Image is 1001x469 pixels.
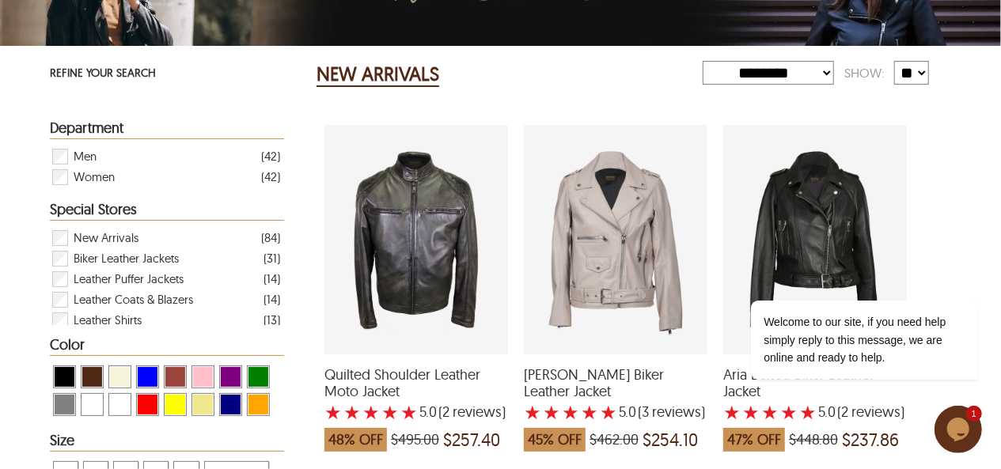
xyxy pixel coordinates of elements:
div: ( 13 ) [264,310,280,330]
span: Men [74,146,97,167]
label: 3 rating [562,404,579,420]
div: Heading Filter New Arrivals by Color [50,337,284,356]
div: View Yellow New Arrivals [164,393,187,416]
div: New Arrivals 85 Results Found [317,59,684,90]
div: View Khaki New Arrivals [191,393,214,416]
iframe: chat widget [700,157,985,398]
h2: NEW ARRIVALS [317,62,439,87]
label: 3 rating [362,404,380,420]
span: ) [837,404,904,420]
span: New Arrivals [74,228,138,248]
span: $462.00 [590,432,639,448]
div: Show: [834,59,894,87]
span: Quilted Shoulder Leather Moto Jacket [324,366,508,400]
div: Heading Filter New Arrivals by Size [50,433,284,452]
div: Filter Leather Puffer Jackets New Arrivals [51,269,280,289]
span: Women [74,167,115,187]
div: View Beige New Arrivals [108,365,131,388]
div: View Cognac New Arrivals [164,365,187,388]
span: reviews [449,404,502,420]
div: View White New Arrivals [81,393,104,416]
div: ( 14 ) [264,269,280,289]
span: (2 [438,404,449,420]
label: 2 rating [343,404,361,420]
div: ( 14 ) [264,289,280,309]
iframe: chat widget [935,406,985,453]
span: $495.00 [391,432,439,448]
div: View Brown ( Brand Color ) New Arrivals [81,365,104,388]
div: View Orange New Arrivals [247,393,270,416]
div: Filter Leather Coats & Blazers New Arrivals [51,289,280,310]
div: View Black New Arrivals [53,365,76,388]
span: $257.40 [443,432,500,448]
span: ) [438,404,506,420]
label: 5.0 [419,404,437,420]
label: 3 rating [761,404,779,420]
div: ( 31 ) [264,248,280,268]
span: Leather Puffer Jackets [74,269,184,289]
span: $254.10 [643,432,698,448]
div: Filter New Arrivals New Arrivals [51,228,280,248]
div: Filter Women New Arrivals [51,167,280,187]
span: (2 [837,404,848,420]
span: ) [638,404,705,420]
span: Leather Coats & Blazers [74,289,193,310]
label: 4 rating [780,404,798,420]
span: $448.80 [789,432,838,448]
span: Leather Shirts [74,310,142,331]
span: Biker Leather Jackets [74,248,179,269]
a: Nora Belted Biker Leather Jacket with a 5 Star Rating 3 Product Review which was at a price of $4... [524,344,707,460]
div: View Navy New Arrivals [219,393,242,416]
div: View Grey New Arrivals [53,393,76,416]
label: 1 rating [723,404,741,420]
span: (3 [638,404,649,420]
div: View Purple New Arrivals [219,365,242,388]
div: View Green New Arrivals [247,365,270,388]
span: Nora Belted Biker Leather Jacket [524,366,707,400]
div: View Pink New Arrivals [191,365,214,388]
span: $237.86 [842,432,899,448]
div: ( 84 ) [261,228,280,248]
label: 1 rating [324,404,342,420]
span: 48% OFF [324,428,387,452]
span: 45% OFF [524,428,586,452]
span: reviews [848,404,901,420]
a: Quilted Shoulder Leather Moto Jacket with a 5 Star Rating 2 Product Review which was at a price o... [324,344,508,460]
div: View Red New Arrivals [136,393,159,416]
div: View Blue New Arrivals [136,365,159,388]
div: Filter Leather Shirts New Arrivals [51,310,280,331]
div: Filter Biker Leather Jackets New Arrivals [51,248,280,269]
span: 47% OFF [723,428,785,452]
p: REFINE YOUR SEARCH [50,62,284,86]
div: ( 42 ) [261,146,280,166]
span: reviews [649,404,701,420]
label: 2 rating [543,404,560,420]
label: 2 rating [742,404,760,420]
label: 4 rating [581,404,598,420]
label: 5.0 [818,404,836,420]
a: Aria Belted Biker Leather Jacket with a 5 Star Rating 2 Product Review which was at a price of $4... [723,344,907,460]
label: 1 rating [524,404,541,420]
div: Filter Men New Arrivals [51,146,280,167]
div: View One Color New Arrivals [108,393,131,416]
label: 5.0 [619,404,636,420]
div: Heading Filter New Arrivals by Department [50,120,284,139]
div: ( 42 ) [261,167,280,187]
label: 4 rating [381,404,399,420]
label: 5 rating [600,404,617,420]
div: Heading Filter New Arrivals by Special Stores [50,202,284,221]
label: 5 rating [799,404,817,420]
label: 5 rating [400,404,418,420]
